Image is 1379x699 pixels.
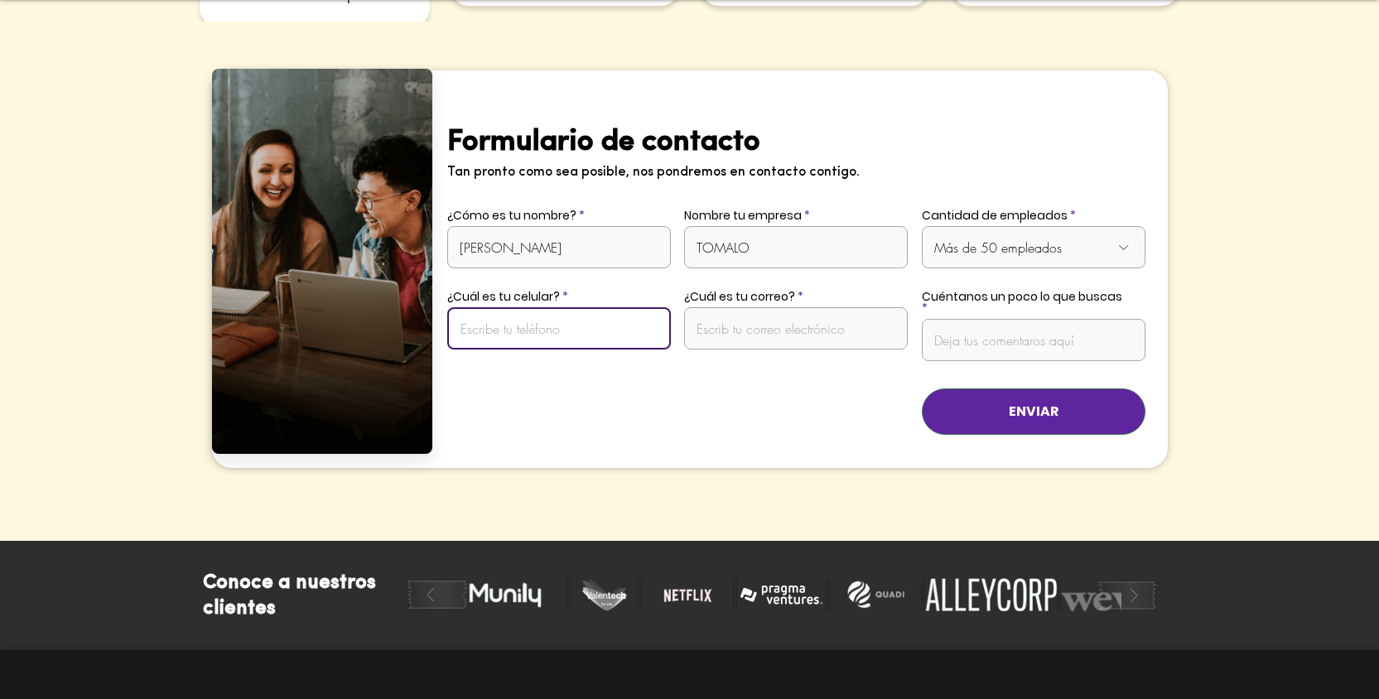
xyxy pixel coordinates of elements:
[922,388,1145,435] button: ENVIAR
[407,576,470,614] button: play backward
[922,210,1145,221] label: Cantidad de empleados
[447,226,671,268] input: Escribe tu nombre
[684,210,908,221] label: Nombre tu empresa
[411,578,1155,611] div: Slider gallery
[1009,403,1058,421] span: ENVIAR
[922,291,1145,314] label: Cuéntanos un poco lo que buscas
[1096,576,1159,614] button: play forward
[203,573,376,619] span: Conoce a nuestros clientes
[447,307,671,349] input: Escribe tu teléfono
[1283,603,1362,682] iframe: Messagebird Livechat Widget
[684,226,908,268] input: Escribe el nombre de tu empresa
[922,319,1145,361] input: Deja tus comentaros aquí
[447,128,760,157] span: Formulario de contacto
[684,291,908,302] label: ¿Cuál es tu correo?
[432,70,1167,467] div: Presentación de diapositivas
[212,69,432,454] img: Persona trabajando.png
[447,210,671,221] label: ¿Cómo es tu nombre?
[447,166,860,179] span: Tan pronto como sea posible, nos pondremos en contacto contigo.
[447,291,671,302] label: ¿Cuál es tu celular?
[684,307,908,349] input: Escrib tu correo electrónico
